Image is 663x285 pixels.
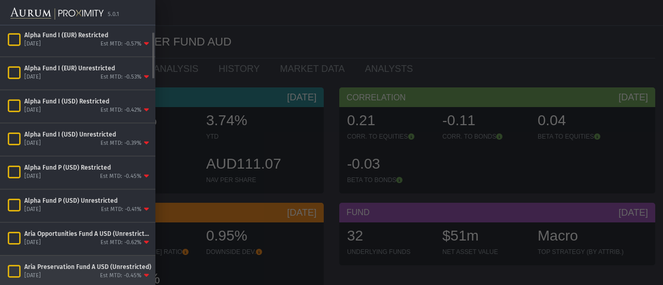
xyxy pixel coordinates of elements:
div: [DATE] [24,140,41,147]
div: [DATE] [24,73,41,81]
div: Est MTD: -0.42% [100,107,141,114]
img: Aurum-Proximity%20white.svg [10,3,104,25]
div: Est MTD: -0.57% [100,40,141,48]
div: Est MTD: -0.45% [100,173,141,181]
div: Alpha Fund P (USD) Restricted [24,164,151,172]
div: Aria Preservation Fund A USD (Unrestricted) [24,263,151,272]
div: Alpha Fund I (EUR) Unrestricted [24,65,151,73]
div: Est MTD: -0.41% [101,206,141,214]
div: Alpha Fund I (USD) Restricted [24,98,151,106]
div: Alpha Fund P (USD) Unrestricted [24,197,151,205]
div: Alpha Fund I (EUR) Restricted [24,32,151,40]
div: [DATE] [24,40,41,48]
div: Aria Opportunities Fund A USD (Unrestricted) [24,230,151,238]
div: [DATE] [24,239,41,247]
div: [DATE] [24,206,41,214]
div: [DATE] [24,107,41,114]
div: Alpha Fund I (USD) Unrestricted [24,131,151,139]
div: [DATE] [24,173,41,181]
div: Est MTD: -0.62% [100,239,141,247]
div: Est MTD: -0.53% [100,73,141,81]
div: [DATE] [24,272,41,280]
div: Est MTD: -0.45% [100,272,141,280]
div: Est MTD: -0.39% [100,140,141,147]
div: 5.0.1 [108,11,119,19]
